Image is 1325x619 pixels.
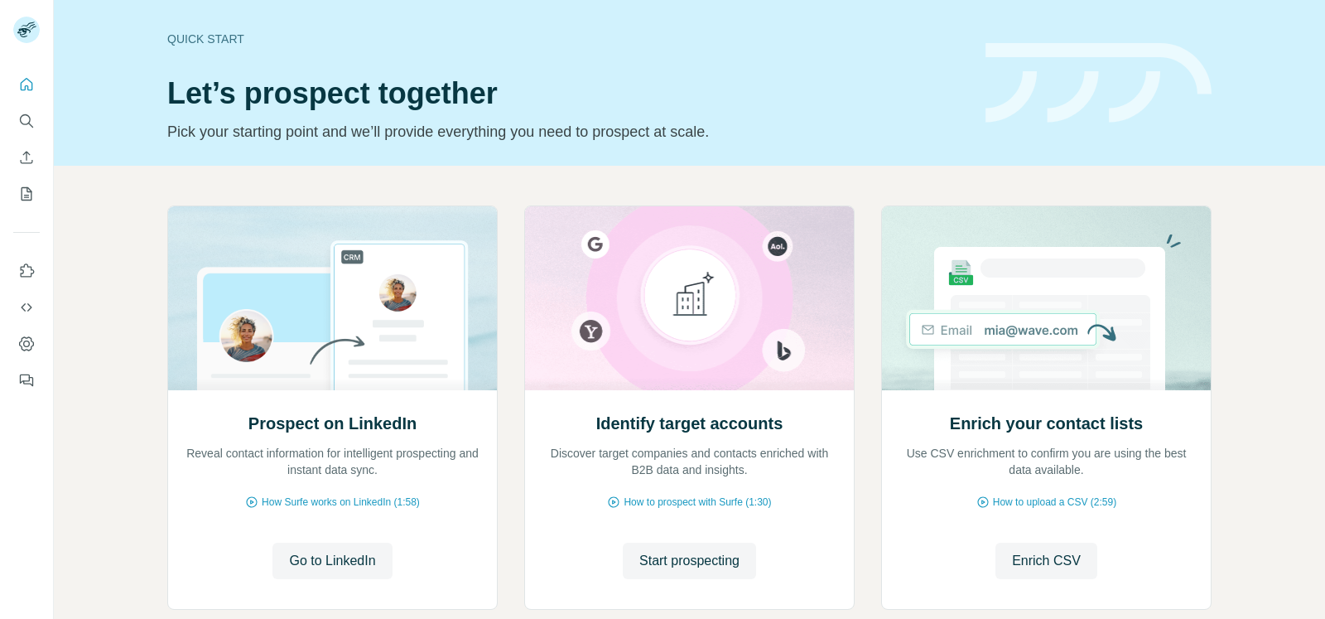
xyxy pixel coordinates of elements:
img: banner [985,43,1212,123]
p: Pick your starting point and we’ll provide everything you need to prospect at scale. [167,120,966,143]
span: How to prospect with Surfe (1:30) [624,495,771,510]
button: Enrich CSV [995,543,1097,579]
img: Identify target accounts [524,206,855,390]
div: Quick start [167,31,966,47]
p: Reveal contact information for intelligent prospecting and instant data sync. [185,445,480,478]
button: Go to LinkedIn [272,543,392,579]
button: Quick start [13,70,40,99]
img: Prospect on LinkedIn [167,206,498,390]
h2: Enrich your contact lists [950,412,1143,435]
span: How to upload a CSV (2:59) [993,495,1116,510]
p: Discover target companies and contacts enriched with B2B data and insights. [542,445,837,478]
img: Enrich your contact lists [881,206,1212,390]
h2: Identify target accounts [596,412,783,435]
span: How Surfe works on LinkedIn (1:58) [262,495,420,510]
button: Dashboard [13,329,40,359]
span: Go to LinkedIn [289,551,375,571]
p: Use CSV enrichment to confirm you are using the best data available. [899,445,1194,478]
button: Search [13,106,40,136]
button: Feedback [13,365,40,395]
h2: Prospect on LinkedIn [248,412,417,435]
button: Use Surfe on LinkedIn [13,256,40,286]
span: Start prospecting [639,551,740,571]
span: Enrich CSV [1012,551,1081,571]
button: My lists [13,179,40,209]
button: Enrich CSV [13,143,40,172]
h1: Let’s prospect together [167,77,966,110]
button: Start prospecting [623,543,756,579]
button: Use Surfe API [13,293,40,322]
